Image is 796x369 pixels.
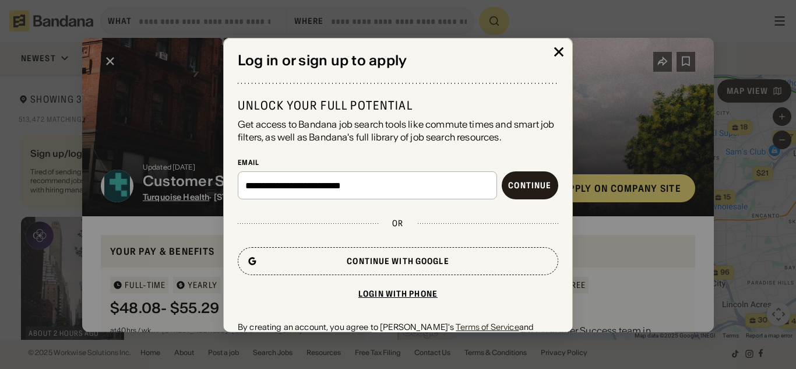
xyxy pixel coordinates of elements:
div: Continue [508,181,551,189]
div: Continue with Google [347,257,449,265]
div: or [392,218,403,229]
div: Email [238,157,558,167]
div: Unlock your full potential [238,97,558,113]
div: Log in or sign up to apply [238,52,558,69]
div: Get access to Bandana job search tools like commute times and smart job filters, as well as Banda... [238,117,558,143]
div: Login with phone [358,290,438,298]
div: By creating an account, you agree to [PERSON_NAME]'s and . [238,322,558,343]
a: Terms of Service [456,322,519,332]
